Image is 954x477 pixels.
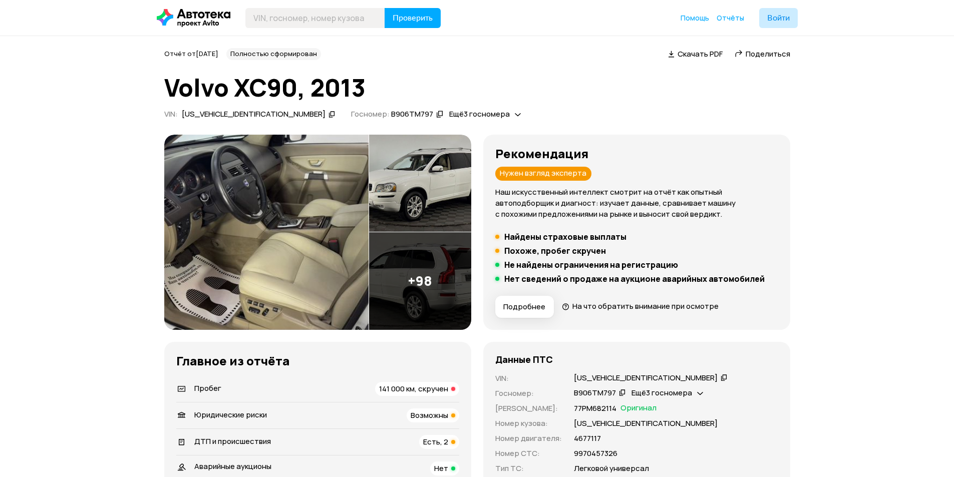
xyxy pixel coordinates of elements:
span: На что обратить внимание при осмотре [572,301,719,311]
input: VIN, госномер, номер кузова [245,8,385,28]
h5: Похоже, пробег скручен [504,246,606,256]
h5: Нет сведений о продаже на аукционе аварийных автомобилей [504,274,765,284]
button: Проверить [385,8,441,28]
p: Номер двигателя : [495,433,562,444]
span: 141 000 км, скручен [379,383,448,394]
span: Ещё 3 госномера [449,109,510,119]
div: Нужен взгляд эксперта [495,167,591,181]
a: Помощь [681,13,709,23]
div: В906ТМ797 [574,388,616,398]
h3: Главное из отчёта [176,354,459,368]
p: 77РМ682114 [574,403,616,414]
h5: Не найдены ограничения на регистрацию [504,260,678,270]
a: Поделиться [735,49,790,59]
span: Госномер: [351,109,390,119]
p: 9970457326 [574,448,617,459]
p: Госномер : [495,388,562,399]
span: Войти [767,14,790,22]
a: Отчёты [717,13,744,23]
span: Пробег [194,383,221,393]
h3: Рекомендация [495,147,778,161]
a: На что обратить внимание при осмотре [562,301,719,311]
p: [PERSON_NAME] : [495,403,562,414]
span: Нет [434,463,448,473]
p: VIN : [495,373,562,384]
span: Есть, 2 [423,436,448,447]
span: Ещё 3 госномера [631,387,692,398]
p: Тип ТС : [495,463,562,474]
span: Проверить [393,14,433,22]
div: В906ТМ797 [391,109,433,120]
button: Подробнее [495,296,554,318]
span: Возможны [411,410,448,420]
span: ДТП и происшествия [194,436,271,446]
p: Номер кузова : [495,418,562,429]
span: Оригинал [620,403,657,414]
span: VIN : [164,109,178,119]
p: [US_VEHICLE_IDENTIFICATION_NUMBER] [574,418,718,429]
div: [US_VEHICLE_IDENTIFICATION_NUMBER] [182,109,326,120]
span: Отчёт от [DATE] [164,49,218,58]
div: Полностью сформирован [226,48,321,60]
h4: Данные ПТС [495,354,553,365]
span: Подробнее [503,302,545,312]
a: Скачать PDF [668,49,723,59]
h1: Volvo XC90, 2013 [164,74,790,101]
p: Наш искусственный интеллект смотрит на отчёт как опытный автоподборщик и диагност: изучает данные... [495,187,778,220]
button: Войти [759,8,798,28]
p: Номер СТС : [495,448,562,459]
span: Скачать PDF [678,49,723,59]
h5: Найдены страховые выплаты [504,232,626,242]
div: [US_VEHICLE_IDENTIFICATION_NUMBER] [574,373,718,383]
p: Легковой универсал [574,463,649,474]
span: Аварийные аукционы [194,461,271,471]
span: Поделиться [746,49,790,59]
span: Юридические риски [194,409,267,420]
p: 4677117 [574,433,601,444]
